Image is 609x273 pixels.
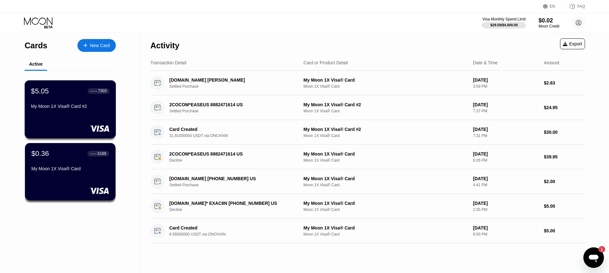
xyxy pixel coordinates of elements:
div: 2:35 PM [473,207,539,212]
div: [DATE] [473,102,539,107]
div: [DOMAIN_NAME] [PHONE_NUMBER] US [169,176,293,181]
div: Moon 1X Visa® Card [303,109,468,113]
div: Activity [150,41,179,50]
div: Active [29,61,43,67]
div: $30.00 [544,130,585,135]
div: Moon Credit [539,24,559,28]
div: My Moon 1X Visa® Card [303,77,468,83]
div: 5169 [98,151,106,156]
div: My Moon 1X Visa® Card [303,176,468,181]
div: Export [563,41,582,46]
div: Card Created31.81000000 USDT via ONCHAINMy Moon 1X Visa® Card #2Moon 1X Visa® Card[DATE]7:31 PM$3... [150,120,585,145]
div: 6:26 PM [473,158,539,163]
div: New Card [77,39,116,52]
div: $0.36 [31,149,49,158]
div: Cards [25,41,47,50]
div: [DATE] [473,77,539,83]
div: EN [550,4,555,9]
div: [DATE] [473,201,539,206]
div: 4:41 PM [473,183,539,187]
div: [DATE] [473,225,539,230]
div: 7303 [98,89,107,93]
div: 8:00 PM [473,232,539,237]
div: 31.81000000 USDT via ONCHAIN [169,133,302,138]
div: Transaction Detail [150,60,186,65]
div: My Moon 1X Visa® Card #2 [31,104,109,109]
div: ● ● ● ● [90,153,97,155]
div: [DATE] [473,176,539,181]
div: $0.02Moon Credit [539,17,559,28]
div: $39.95 [544,154,585,159]
div: $2.63 [544,80,585,85]
div: Settled Purchase [169,84,302,89]
div: 7:31 PM [473,133,539,138]
div: Export [560,38,585,49]
div: Moon 1X Visa® Card [303,232,468,237]
div: Moon 1X Visa® Card [303,207,468,212]
div: [DOMAIN_NAME] [PHONE_NUMBER] USSettled PurchaseMy Moon 1X Visa® CardMoon 1X Visa® Card[DATE]4:41 ... [150,169,585,194]
div: Visa Monthly Spend Limit$29.59/$4,000.00 [482,17,525,28]
div: 2COCOM*EASEUS 8882471614 US [169,102,293,107]
div: Card Created [169,127,293,132]
div: $5.05 [31,87,49,95]
div: 2COCOM*EASEUS 8882471614 USDeclineMy Moon 1X Visa® CardMoon 1X Visa® Card[DATE]6:26 PM$39.95 [150,145,585,169]
div: [DOMAIN_NAME]* EXAC8N [PHONE_NUMBER] USDeclineMy Moon 1X Visa® CardMoon 1X Visa® Card[DATE]2:35 P... [150,194,585,219]
div: [DATE] [473,151,539,157]
div: $5.00 [544,228,585,233]
div: Card or Product Detail [303,60,348,65]
iframe: Number of unread messages [592,246,605,253]
div: FAQ [563,3,585,10]
div: 7:37 PM [473,109,539,113]
div: Decline [169,158,302,163]
div: 2COCOM*EASEUS 8882471614 US [169,151,293,157]
div: Card Created [169,225,293,230]
div: ● ● ● ● [91,90,97,92]
div: 6.56000000 USDT via ONCHAIN [169,232,302,237]
div: Moon 1X Visa® Card [303,158,468,163]
div: My Moon 1X Visa® Card #2 [303,127,468,132]
div: FAQ [577,4,585,9]
div: Moon 1X Visa® Card [303,84,468,89]
div: 3:59 PM [473,84,539,89]
div: $0.36● ● ● ●5169My Moon 1X Visa® Card [25,143,116,200]
div: [DATE] [473,127,539,132]
div: Card Created6.56000000 USDT via ONCHAINMy Moon 1X Visa® CardMoon 1X Visa® Card[DATE]8:00 PM$5.00 [150,219,585,243]
div: Visa Monthly Spend Limit [482,17,525,21]
div: My Moon 1X Visa® Card [303,201,468,206]
div: $0.02 [539,17,559,24]
div: [DOMAIN_NAME] [PERSON_NAME] [169,77,293,83]
div: $5.05● ● ● ●7303My Moon 1X Visa® Card #2 [25,81,116,138]
div: My Moon 1X Visa® Card [31,166,109,171]
div: $24.95 [544,105,585,110]
div: Date & Time [473,60,498,65]
div: $29.59 / $4,000.00 [490,23,518,27]
div: EN [543,3,563,10]
div: Settled Purchase [169,183,302,187]
div: Settled Purchase [169,109,302,113]
div: New Card [90,43,110,48]
div: Amount [544,60,559,65]
div: My Moon 1X Visa® Card [303,225,468,230]
iframe: Button to launch messaging window [583,247,604,268]
div: Moon 1X Visa® Card [303,183,468,187]
div: [DOMAIN_NAME]* EXAC8N [PHONE_NUMBER] US [169,201,293,206]
div: $5.00 [544,204,585,209]
div: Decline [169,207,302,212]
div: [DOMAIN_NAME] [PERSON_NAME]Settled PurchaseMy Moon 1X Visa® CardMoon 1X Visa® Card[DATE]3:59 PM$2.63 [150,71,585,95]
div: My Moon 1X Visa® Card [303,151,468,157]
div: $2.00 [544,179,585,184]
div: Moon 1X Visa® Card [303,133,468,138]
div: 2COCOM*EASEUS 8882471614 USSettled PurchaseMy Moon 1X Visa® Card #2Moon 1X Visa® Card[DATE]7:37 P... [150,95,585,120]
div: My Moon 1X Visa® Card #2 [303,102,468,107]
